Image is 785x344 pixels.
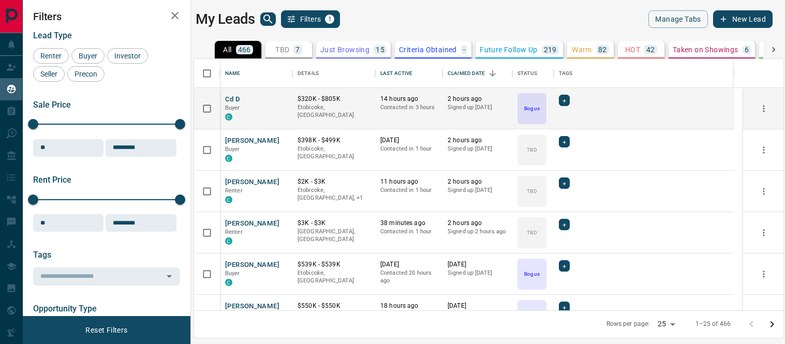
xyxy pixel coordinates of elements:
button: [PERSON_NAME] [225,136,279,146]
p: 2 hours ago [448,95,507,103]
p: [DATE] [448,302,507,310]
button: New Lead [713,10,773,28]
p: 42 [646,46,655,53]
span: + [562,302,566,312]
p: 2 hours ago [448,177,507,186]
div: Precon [67,66,105,82]
div: Last Active [375,59,442,88]
span: Buyer [225,270,240,277]
h2: Filters [33,10,180,23]
p: Signed up 2 hours ago [448,228,507,236]
button: Manage Tabs [648,10,707,28]
p: Criteria Obtained [399,46,457,53]
span: Renter [225,229,243,235]
p: $398K - $499K [298,136,370,145]
p: $539K - $539K [298,260,370,269]
div: + [559,219,570,230]
p: Etobicoke, [GEOGRAPHIC_DATA] [298,103,370,119]
p: Toronto [298,186,370,202]
p: [DATE] [380,136,437,145]
div: Claimed Date [448,59,485,88]
button: more [756,184,772,199]
button: Open [162,269,176,283]
p: Just Browsing [320,46,369,53]
div: Status [512,59,554,88]
p: Contacted in 3 hours [380,103,437,112]
div: 25 [654,317,678,332]
p: Signed up [DATE] [448,186,507,195]
p: 219 [544,46,557,53]
p: All [223,46,231,53]
button: Reset Filters [79,321,134,339]
p: Etobicoke, [GEOGRAPHIC_DATA] [298,310,370,326]
div: + [559,136,570,147]
div: condos.ca [225,113,232,121]
div: + [559,260,570,272]
p: Future Follow Up [480,46,537,53]
div: condos.ca [225,196,232,203]
p: - [463,46,465,53]
p: 466 [238,46,251,53]
button: more [756,101,772,116]
span: Sale Price [33,100,71,110]
button: Sort [485,66,500,81]
div: + [559,177,570,189]
p: 11 hours ago [380,177,437,186]
p: TBD [527,187,537,195]
p: $320K - $805K [298,95,370,103]
p: 2 hours ago [448,219,507,228]
button: more [756,142,772,158]
p: 1–25 of 466 [695,320,731,328]
p: 18 hours ago [380,302,437,310]
button: [PERSON_NAME] [225,219,279,229]
p: [GEOGRAPHIC_DATA], [GEOGRAPHIC_DATA] [298,228,370,244]
p: Contacted 20 hours ago [380,269,437,285]
p: 82 [598,46,607,53]
span: Buyer [75,52,101,60]
p: 14 hours ago [380,95,437,103]
p: TBD [527,146,537,154]
p: Contacted in 1 hour [380,145,437,153]
div: Name [225,59,241,88]
span: + [562,178,566,188]
button: search button [260,12,276,26]
span: + [562,219,566,230]
div: Tags [559,59,573,88]
span: Precon [71,70,101,78]
span: + [562,137,566,147]
span: Seller [37,70,61,78]
button: Go to next page [762,314,782,335]
span: + [562,261,566,271]
span: + [562,95,566,106]
p: [DATE] [448,260,507,269]
p: TBD [527,229,537,236]
div: Last Active [380,59,412,88]
div: Buyer [71,48,105,64]
p: $2K - $3K [298,177,370,186]
span: Tags [33,250,51,260]
p: $3K - $3K [298,219,370,228]
p: 2 hours ago [448,136,507,145]
p: [DATE] [380,260,437,269]
button: [PERSON_NAME] [225,302,279,311]
span: Rent Price [33,175,71,185]
p: TBD [275,46,289,53]
button: Cd D [225,95,241,104]
p: $550K - $550K [298,302,370,310]
p: Etobicoke, [GEOGRAPHIC_DATA] [298,269,370,285]
p: Etobicoke, [GEOGRAPHIC_DATA] [298,145,370,161]
div: Seller [33,66,65,82]
p: HOT [625,46,640,53]
p: 38 minutes ago [380,219,437,228]
div: Status [517,59,537,88]
div: Name [220,59,292,88]
span: Opportunity Type [33,304,97,313]
p: Rows per page: [606,320,650,328]
p: 6 [745,46,749,53]
button: more [756,225,772,241]
span: Renter [225,187,243,194]
button: more [756,266,772,282]
button: Filters1 [281,10,340,28]
p: Taken on Showings [673,46,738,53]
p: Contacted in 1 hour [380,228,437,236]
